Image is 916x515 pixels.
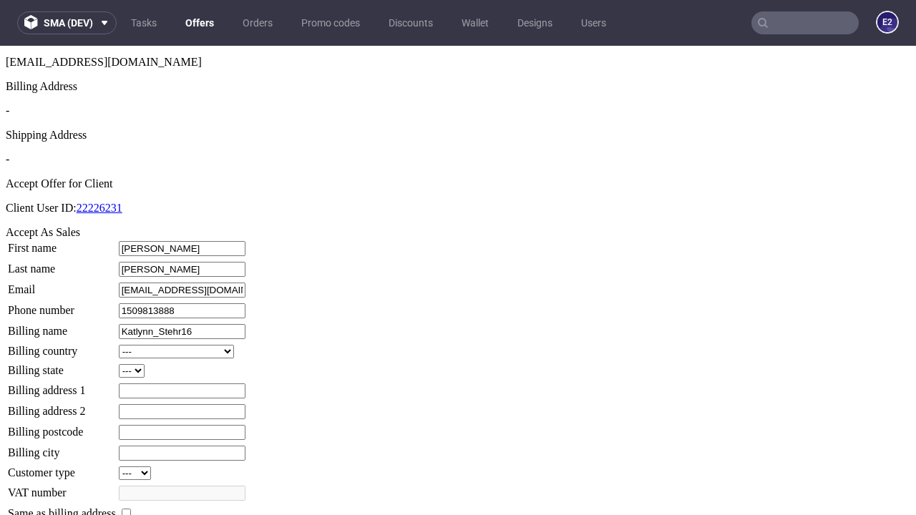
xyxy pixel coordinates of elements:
[572,11,615,34] a: Users
[7,337,117,353] td: Billing address 1
[7,439,117,456] td: VAT number
[17,11,117,34] button: sma (dev)
[6,59,9,71] span: -
[7,399,117,416] td: Billing city
[453,11,497,34] a: Wallet
[6,180,910,193] div: Accept As Sales
[7,378,117,395] td: Billing postcode
[7,318,117,333] td: Billing state
[6,132,910,144] div: Accept Offer for Client
[509,11,561,34] a: Designs
[6,34,910,47] div: Billing Address
[122,11,165,34] a: Tasks
[7,420,117,435] td: Customer type
[6,10,202,22] span: [EMAIL_ADDRESS][DOMAIN_NAME]
[7,298,117,313] td: Billing country
[7,358,117,374] td: Billing address 2
[7,215,117,232] td: Last name
[7,236,117,252] td: Email
[7,278,117,294] td: Billing name
[6,156,910,169] p: Client User ID:
[6,107,9,119] span: -
[234,11,281,34] a: Orders
[293,11,369,34] a: Promo codes
[877,12,897,32] figcaption: e2
[7,195,117,211] td: First name
[44,18,93,28] span: sma (dev)
[7,257,117,273] td: Phone number
[177,11,223,34] a: Offers
[6,83,910,96] div: Shipping Address
[380,11,442,34] a: Discounts
[7,460,117,476] td: Same as billing address
[77,156,122,168] a: 22226231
